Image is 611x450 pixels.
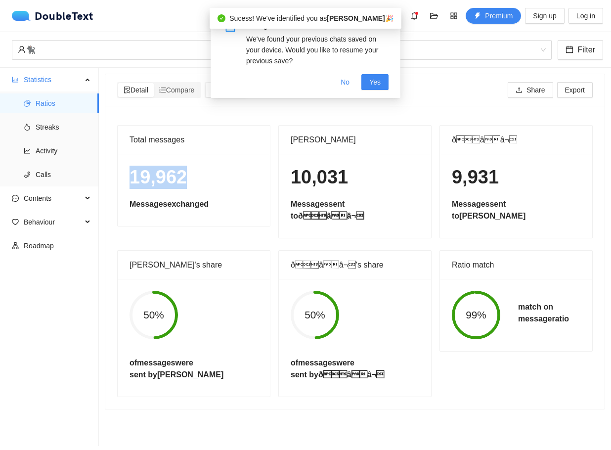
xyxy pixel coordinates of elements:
[24,124,31,131] span: fire
[36,141,91,161] span: Activity
[12,11,35,21] img: logo
[24,171,31,178] span: phone
[130,198,258,210] h5: Messages exchanged
[124,87,131,93] span: file-search
[291,166,419,189] h1: 10,031
[452,198,580,222] h5: Messages sent to [PERSON_NAME]
[12,242,19,249] span: apartment
[36,93,91,113] span: Ratios
[36,117,91,137] span: Streaks
[526,85,545,95] span: Share
[516,87,523,94] span: upload
[452,251,580,279] div: Ratio match
[218,14,225,22] span: check-circle
[557,82,593,98] button: Export
[12,11,93,21] div: DoubleText
[24,212,82,232] span: Behaviour
[533,10,556,21] span: Sign up
[24,70,82,90] span: Statistics
[291,310,339,320] span: 50%
[12,76,19,83] span: bar-chart
[159,87,166,93] span: ordered-list
[508,82,553,98] button: uploadShare
[452,126,580,154] div: ðââ¬
[361,74,389,90] button: Yes
[518,301,569,325] h5: match on message ratio
[369,77,381,88] span: Yes
[327,14,385,22] b: [PERSON_NAME]
[291,126,419,154] div: [PERSON_NAME]
[485,10,513,21] span: Premium
[474,12,481,20] span: thunderbolt
[577,44,595,56] span: Filter
[407,12,422,20] span: bell
[229,14,393,22] span: Sucess! We've identified you as 🎉
[12,195,19,202] span: message
[568,8,603,24] button: Log in
[558,40,603,60] button: calendarFilter
[12,219,19,225] span: heart
[130,251,258,279] div: [PERSON_NAME]'s share
[576,10,595,21] span: Log in
[130,310,178,320] span: 50%
[291,251,419,279] div: ðââ¬'s share
[452,166,580,189] h1: 9,931
[566,45,573,55] span: calendar
[406,8,422,24] button: bell
[24,147,31,154] span: line-chart
[452,310,500,320] span: 99%
[466,8,521,24] button: thunderboltPremium
[333,74,357,90] button: No
[12,11,93,21] a: logoDoubleText
[525,8,564,24] button: Sign up
[291,198,419,222] h5: Messages sent to ðââ¬
[426,8,442,24] button: folder-open
[124,86,148,94] span: Detail
[24,236,91,256] span: Roadmap
[291,357,384,381] h5: of messages were sent by ðââ¬
[341,77,349,88] span: No
[36,165,91,184] span: Calls
[130,357,223,381] h5: of messages were sent by [PERSON_NAME]
[24,188,82,208] span: Contents
[565,85,585,95] span: Export
[18,41,537,59] div: 🐈‍⬛
[18,41,546,59] span: 🐈‍⬛
[24,100,31,107] span: pie-chart
[159,86,195,94] span: Compare
[427,12,441,20] span: folder-open
[130,126,258,154] div: Total messages
[446,12,461,20] span: appstore
[446,8,462,24] button: appstore
[18,45,26,53] span: user
[246,34,389,66] div: We've found your previous chats saved on your device. Would you like to resume your previous save?
[130,166,258,189] h1: 19,962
